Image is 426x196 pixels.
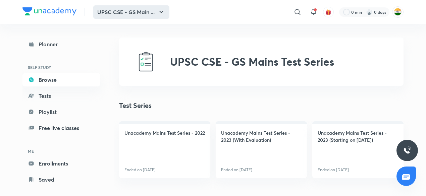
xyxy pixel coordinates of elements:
a: Tests [22,89,100,103]
img: Company Logo [22,7,76,15]
a: Unacademy Mains Test Series - 2022Ended on [DATE] [119,121,210,178]
a: Planner [22,38,100,51]
h4: Unacademy Mains Test Series - 2023 (With Evaluation) [221,129,302,143]
p: Ended on [DATE] [124,167,156,173]
a: Company Logo [22,7,76,17]
a: Saved [22,173,100,186]
a: Unacademy Mains Test Series - 2023 (With Evaluation)Ended on [DATE] [216,121,307,178]
p: Ended on [DATE] [318,167,349,173]
h2: UPSC CSE - GS Mains Test Series [170,55,334,68]
h6: SELF STUDY [22,62,100,73]
h4: Unacademy Mains Test Series - 2022 [124,129,205,136]
h4: Unacademy Mains Test Series - 2023 (Starting on [DATE]) [318,129,398,143]
a: Unacademy Mains Test Series - 2023 (Starting on [DATE])Ended on [DATE] [312,121,404,178]
h6: ME [22,145,100,157]
img: UPSC CSE - GS Mains Test Series [135,51,157,72]
button: avatar [323,7,334,17]
img: avatar [325,9,331,15]
img: Atharva Shirish Kawthale [392,6,404,18]
p: Ended on [DATE] [221,167,252,173]
img: streak [366,9,373,15]
img: ttu [403,146,411,154]
a: Playlist [22,105,100,119]
button: UPSC CSE - GS Main ... [93,5,169,19]
h2: Test Series [119,101,152,111]
a: Browse [22,73,100,86]
a: Free live classes [22,121,100,135]
a: Enrollments [22,157,100,170]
